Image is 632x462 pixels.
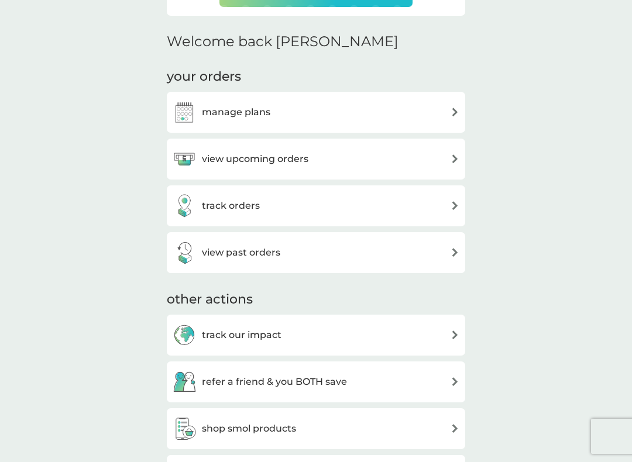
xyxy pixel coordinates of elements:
img: arrow right [451,201,459,210]
h3: shop smol products [202,421,296,436]
h2: Welcome back [PERSON_NAME] [167,33,399,50]
h3: view past orders [202,245,280,260]
img: arrow right [451,377,459,386]
h3: track our impact [202,327,281,343]
h3: your orders [167,68,241,86]
img: arrow right [451,108,459,116]
h3: refer a friend & you BOTH save [202,374,347,389]
img: arrow right [451,248,459,257]
h3: manage plans [202,105,270,120]
h3: view upcoming orders [202,151,308,167]
img: arrow right [451,154,459,163]
h3: track orders [202,198,260,213]
img: arrow right [451,424,459,433]
h3: other actions [167,291,253,309]
img: arrow right [451,330,459,339]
